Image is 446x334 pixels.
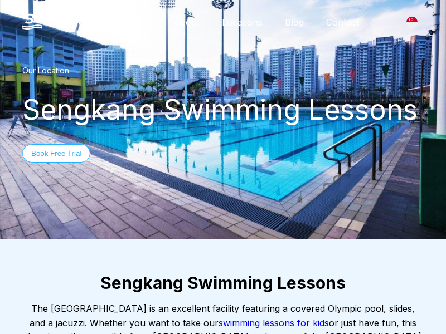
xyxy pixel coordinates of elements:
a: Contact [315,17,370,28]
button: Book Free Trial [22,144,90,163]
div: Sengkang Swimming Lessons [22,93,424,126]
img: Singapore [406,17,418,28]
a: swimming lessons for kids [219,317,329,328]
div: Our Location [22,66,424,75]
img: The Swim Starter Logo [22,13,42,30]
a: Home [60,17,108,28]
a: Classes [108,17,162,28]
a: Blog [274,17,315,28]
div: [GEOGRAPHIC_DATA] [400,11,424,34]
a: Locations [211,17,274,28]
a: About [162,17,211,28]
